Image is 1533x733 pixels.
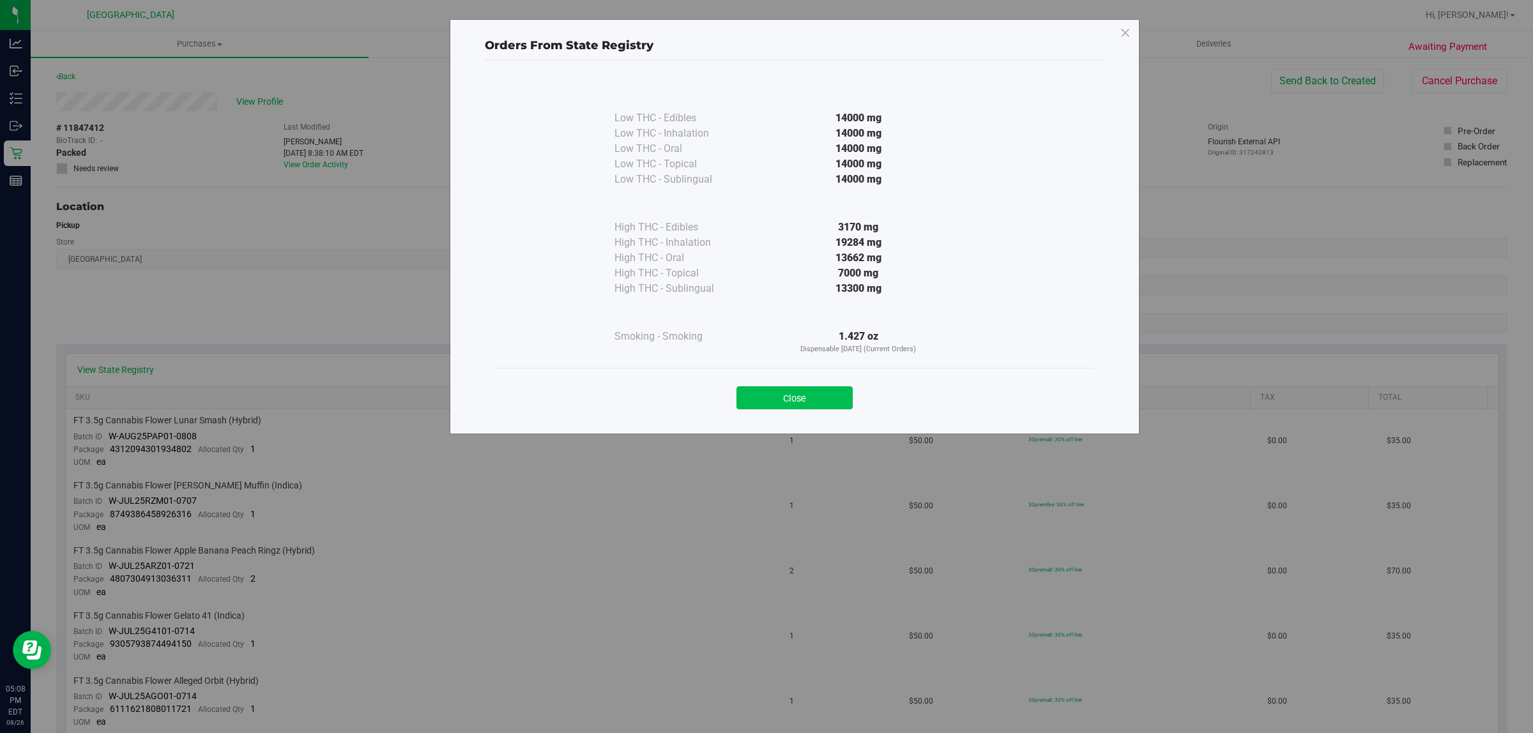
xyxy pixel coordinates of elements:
[614,172,742,187] div: Low THC - Sublingual
[13,631,51,669] iframe: Resource center
[614,329,742,344] div: Smoking - Smoking
[614,250,742,266] div: High THC - Oral
[742,156,975,172] div: 14000 mg
[614,235,742,250] div: High THC - Inhalation
[614,110,742,126] div: Low THC - Edibles
[614,141,742,156] div: Low THC - Oral
[742,172,975,187] div: 14000 mg
[485,38,653,52] span: Orders From State Registry
[742,281,975,296] div: 13300 mg
[742,126,975,141] div: 14000 mg
[742,250,975,266] div: 13662 mg
[742,344,975,355] p: Dispensable [DATE] (Current Orders)
[742,235,975,250] div: 19284 mg
[614,126,742,141] div: Low THC - Inhalation
[614,220,742,235] div: High THC - Edibles
[614,266,742,281] div: High THC - Topical
[742,141,975,156] div: 14000 mg
[742,220,975,235] div: 3170 mg
[614,281,742,296] div: High THC - Sublingual
[736,386,853,409] button: Close
[742,266,975,281] div: 7000 mg
[742,110,975,126] div: 14000 mg
[742,329,975,355] div: 1.427 oz
[614,156,742,172] div: Low THC - Topical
